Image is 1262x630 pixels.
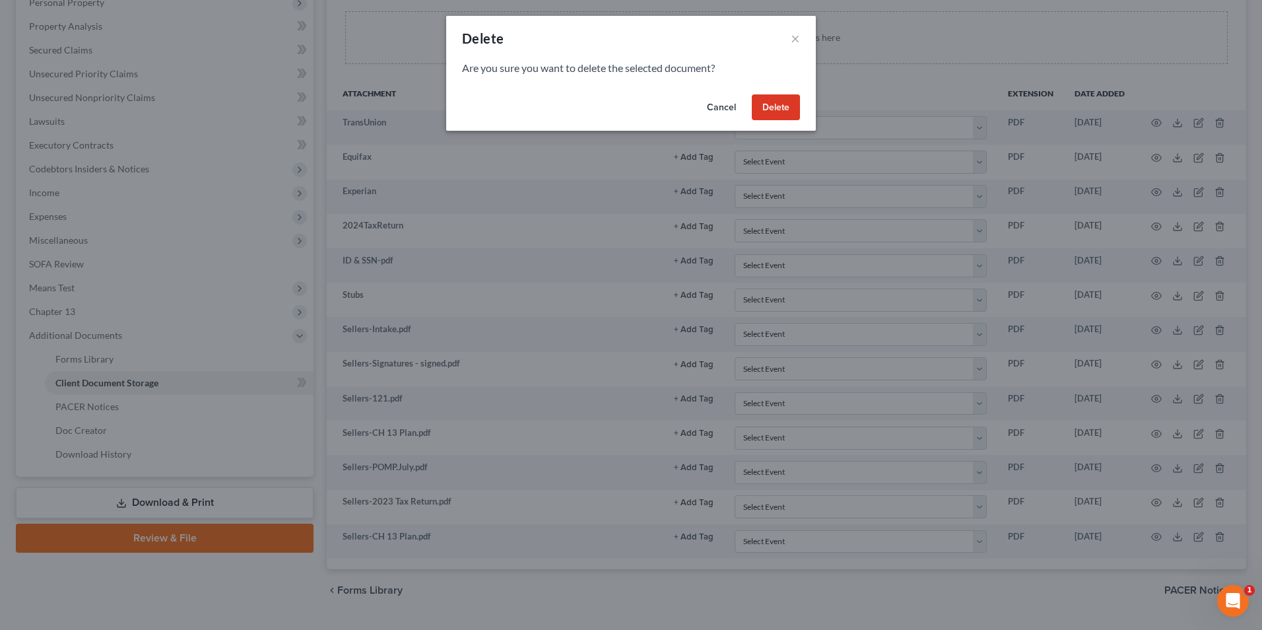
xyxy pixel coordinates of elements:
[1244,585,1255,596] span: 1
[1217,585,1249,617] iframe: Intercom live chat
[696,94,747,121] button: Cancel
[462,29,504,48] div: Delete
[752,94,800,121] button: Delete
[462,61,800,76] p: Are you sure you want to delete the selected document?
[791,30,800,46] button: ×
